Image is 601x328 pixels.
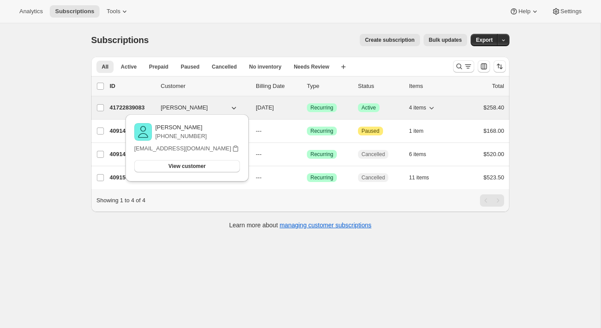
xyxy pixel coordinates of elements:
p: Customer [161,82,249,91]
p: Learn more about [229,221,372,230]
button: 6 items [409,148,436,160]
button: Create subscription [360,34,420,46]
button: Analytics [14,5,48,18]
span: Analytics [19,8,43,15]
button: 11 items [409,171,439,184]
button: 1 item [409,125,433,137]
button: Export [471,34,498,46]
span: [DATE] [256,104,274,111]
span: View customer [169,163,206,170]
span: Create subscription [365,36,415,44]
button: Create new view [336,61,350,73]
p: Showing 1 to 4 of 4 [96,196,145,205]
img: variant image [134,123,152,141]
p: [PERSON_NAME] [155,123,207,132]
div: 40915042347[PERSON_NAME]---SuccessRecurringCancelled11 items$523.50 [110,171,504,184]
span: Paused [361,128,380,135]
span: All [102,63,108,70]
p: 40914223147 [110,127,154,135]
span: 6 items [409,151,426,158]
div: 40914223147[PERSON_NAME]---SuccessRecurringAttentionPaused1 item$168.00 [110,125,504,137]
span: --- [256,174,262,181]
p: ID [110,82,154,91]
p: Billing Date [256,82,300,91]
button: [PERSON_NAME] [155,101,243,115]
button: 4 items [409,102,436,114]
div: 40914550827[PERSON_NAME]---SuccessRecurringCancelled6 items$520.00 [110,148,504,160]
p: Total [492,82,504,91]
span: 11 items [409,174,429,181]
div: 41722839083[PERSON_NAME][DATE]SuccessRecurringSuccessActive4 items$258.40 [110,102,504,114]
button: Help [504,5,544,18]
span: Export [476,36,493,44]
p: [PHONE_NUMBER] [155,132,207,141]
span: $168.00 [483,128,504,134]
p: 41722839083 [110,103,154,112]
span: $520.00 [483,151,504,157]
span: Settings [560,8,582,15]
button: Sort the results [494,60,506,73]
span: Subscriptions [91,35,149,45]
span: Paused [181,63,199,70]
span: Cancelled [361,151,385,158]
button: Bulk updates [424,34,467,46]
button: Tools [101,5,134,18]
div: Items [409,82,453,91]
span: Recurring [310,104,333,111]
span: --- [256,128,262,134]
span: $523.50 [483,174,504,181]
button: Subscriptions [50,5,100,18]
button: Search and filter results [453,60,474,73]
span: No inventory [249,63,281,70]
span: Recurring [310,128,333,135]
button: Settings [546,5,587,18]
span: $258.40 [483,104,504,111]
span: Bulk updates [429,36,462,44]
span: 4 items [409,104,426,111]
span: --- [256,151,262,157]
nav: Pagination [480,194,504,207]
p: 40914550827 [110,150,154,159]
p: 40915042347 [110,173,154,182]
span: Recurring [310,174,333,181]
span: Recurring [310,151,333,158]
span: Needs Review [294,63,329,70]
span: 1 item [409,128,424,135]
span: Prepaid [149,63,168,70]
div: Type [307,82,351,91]
span: Tools [107,8,120,15]
span: Active [361,104,376,111]
button: Customize table column order and visibility [478,60,490,73]
span: Help [518,8,530,15]
p: [EMAIL_ADDRESS][DOMAIN_NAME] [134,144,231,153]
span: Cancelled [361,174,385,181]
span: Active [121,63,136,70]
span: Cancelled [212,63,237,70]
button: View customer [134,160,240,172]
span: Subscriptions [55,8,94,15]
p: Status [358,82,402,91]
div: IDCustomerBilling DateTypeStatusItemsTotal [110,82,504,91]
a: managing customer subscriptions [280,222,372,229]
span: [PERSON_NAME] [161,103,208,112]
